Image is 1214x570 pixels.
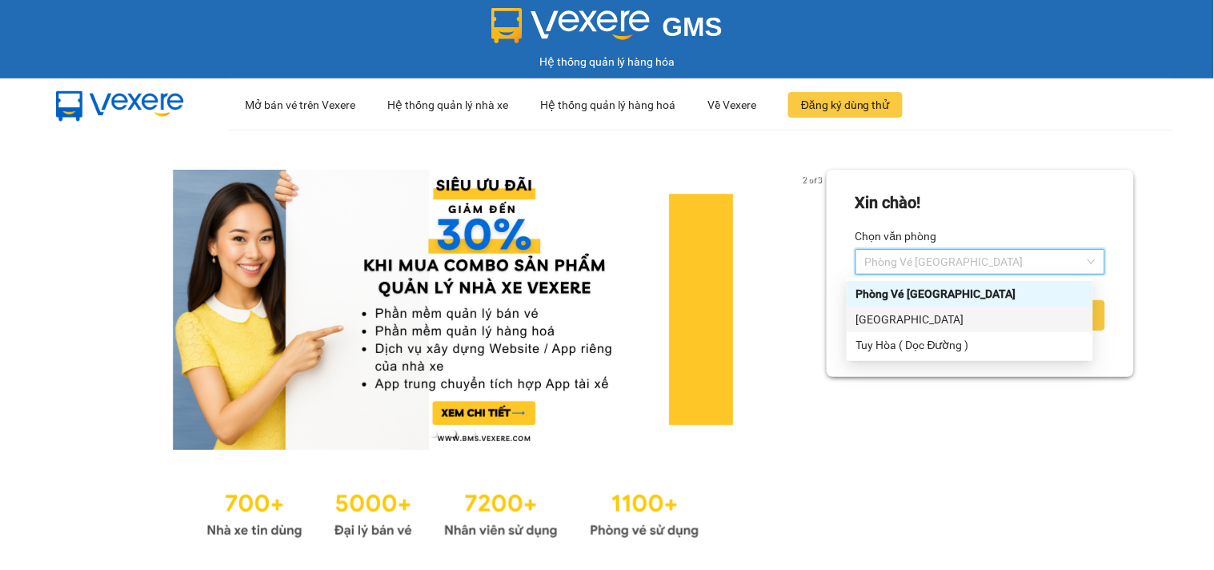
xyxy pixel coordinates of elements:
[788,92,903,118] button: Đăng ký dùng thử
[801,96,890,114] span: Đăng ký dùng thử
[799,170,827,191] p: 2 of 3
[865,250,1096,274] span: Phòng Vé Tuy Hòa
[856,336,1084,354] div: Tuy Hòa ( Dọc Đường )
[856,311,1084,328] div: [GEOGRAPHIC_DATA]
[855,223,937,249] label: Chọn văn phòng
[206,482,699,543] img: Statistics.png
[663,12,723,42] span: GMS
[245,79,355,130] div: Mở bán vé trên Vexere
[491,24,723,37] a: GMS
[387,79,508,130] div: Hệ thống quản lý nhà xe
[856,285,1084,303] div: Phòng Vé [GEOGRAPHIC_DATA]
[855,191,921,215] div: Xin chào!
[847,332,1093,358] div: Tuy Hòa ( Dọc Đường )
[847,307,1093,332] div: Tuy Hòa
[450,431,456,437] li: slide item 2
[847,281,1093,307] div: Phòng Vé Tuy Hòa
[469,431,475,437] li: slide item 3
[80,170,102,450] button: previous slide / item
[40,78,200,131] img: mbUUG5Q.png
[540,79,675,130] div: Hệ thống quản lý hàng hoá
[431,431,437,437] li: slide item 1
[491,8,650,43] img: logo 2
[4,53,1210,70] div: Hệ thống quản lý hàng hóa
[707,79,756,130] div: Về Vexere
[804,170,827,450] button: next slide / item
